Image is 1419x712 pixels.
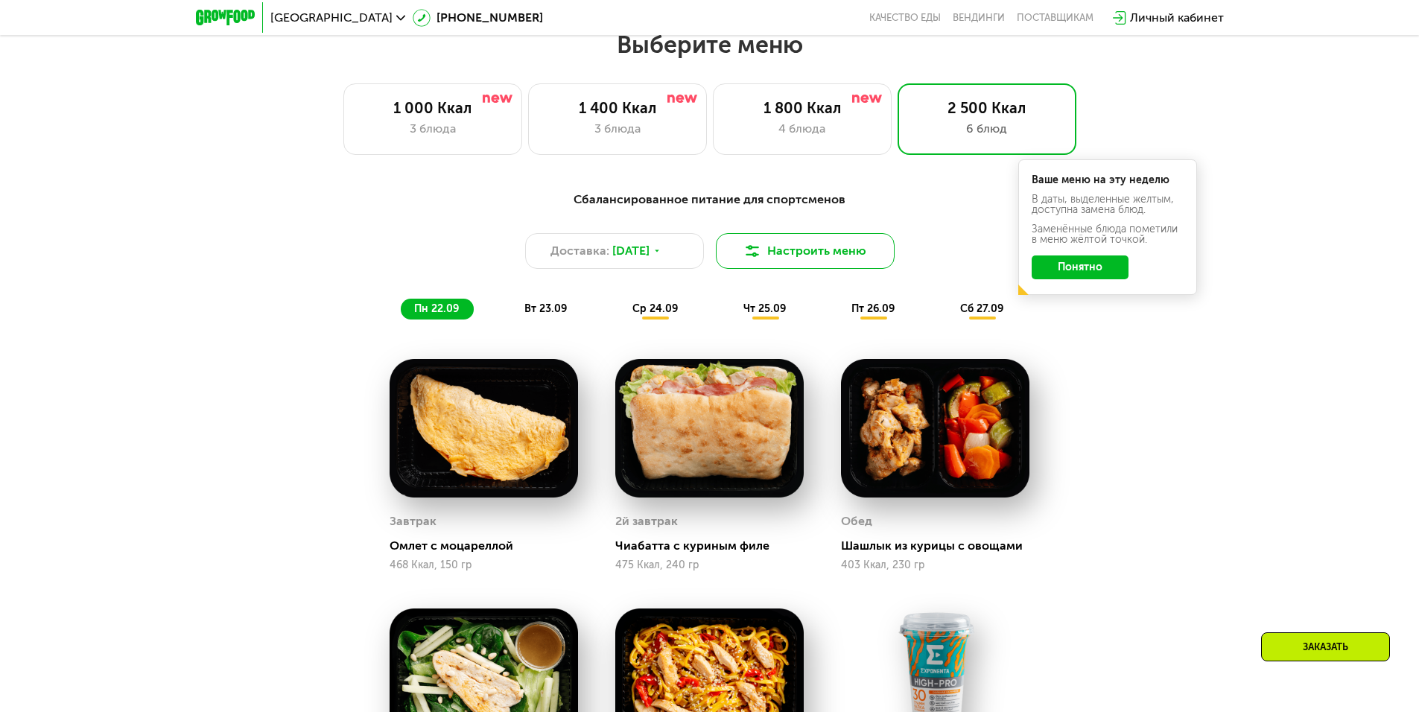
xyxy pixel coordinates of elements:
a: Качество еды [869,12,941,24]
div: Завтрак [390,510,437,533]
div: Шашлык из курицы с овощами [841,538,1041,553]
div: Чиабатта с куриным филе [615,538,816,553]
div: Ваше меню на эту неделю [1032,175,1184,185]
div: Личный кабинет [1130,9,1224,27]
div: 3 блюда [359,120,507,138]
span: [GEOGRAPHIC_DATA] [270,12,393,24]
span: вт 23.09 [524,302,567,315]
div: 6 блюд [913,120,1061,138]
div: 2й завтрак [615,510,678,533]
a: [PHONE_NUMBER] [413,9,543,27]
button: Настроить меню [716,233,895,269]
span: пт 26.09 [851,302,895,315]
div: В даты, выделенные желтым, доступна замена блюд. [1032,194,1184,215]
div: 2 500 Ккал [913,99,1061,117]
button: Понятно [1032,255,1128,279]
div: 468 Ккал, 150 гр [390,559,578,571]
div: поставщикам [1017,12,1093,24]
div: 4 блюда [728,120,876,138]
div: Заказать [1261,632,1390,661]
div: 1 000 Ккал [359,99,507,117]
a: Вендинги [953,12,1005,24]
span: чт 25.09 [743,302,786,315]
span: сб 27.09 [960,302,1003,315]
div: 1 800 Ккал [728,99,876,117]
div: Обед [841,510,872,533]
div: Сбалансированное питание для спортсменов [269,191,1151,209]
div: Заменённые блюда пометили в меню жёлтой точкой. [1032,224,1184,245]
div: 3 блюда [544,120,691,138]
span: ср 24.09 [632,302,678,315]
span: Доставка: [550,242,609,260]
span: [DATE] [612,242,650,260]
div: 475 Ккал, 240 гр [615,559,804,571]
h2: Выберите меню [48,30,1371,60]
span: пн 22.09 [414,302,459,315]
div: Омлет с моцареллой [390,538,590,553]
div: 403 Ккал, 230 гр [841,559,1029,571]
div: 1 400 Ккал [544,99,691,117]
